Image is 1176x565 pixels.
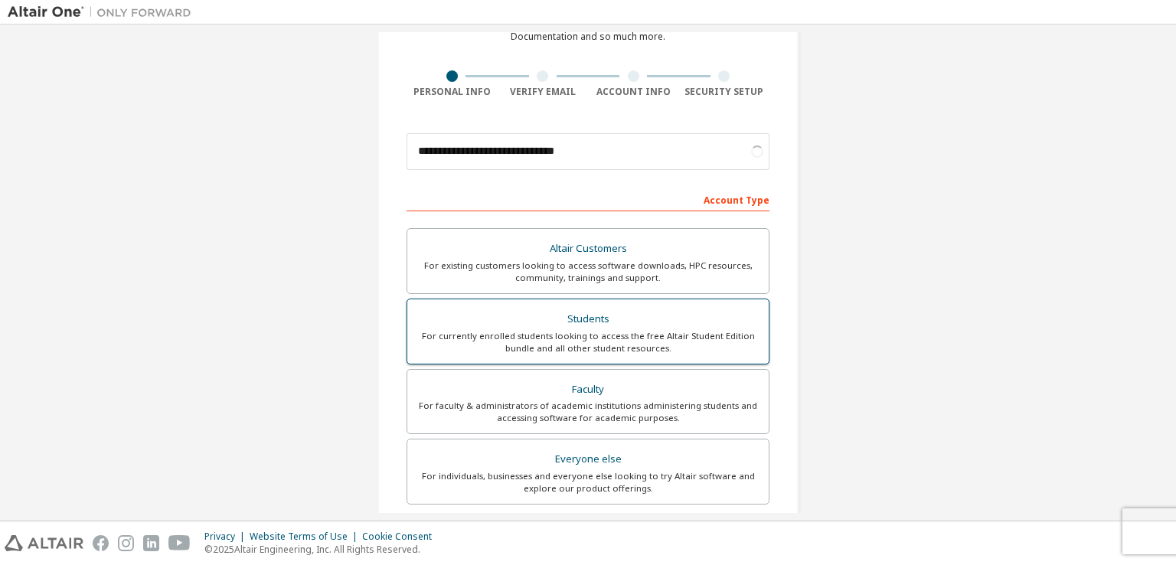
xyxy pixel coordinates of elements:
[8,5,199,20] img: Altair One
[498,86,589,98] div: Verify Email
[679,86,770,98] div: Security Setup
[588,86,679,98] div: Account Info
[416,238,759,260] div: Altair Customers
[416,309,759,330] div: Students
[118,535,134,551] img: instagram.svg
[168,535,191,551] img: youtube.svg
[362,531,441,543] div: Cookie Consent
[204,543,441,556] p: © 2025 Altair Engineering, Inc. All Rights Reserved.
[407,187,769,211] div: Account Type
[5,535,83,551] img: altair_logo.svg
[416,470,759,495] div: For individuals, businesses and everyone else looking to try Altair software and explore our prod...
[204,531,250,543] div: Privacy
[250,531,362,543] div: Website Terms of Use
[416,449,759,470] div: Everyone else
[93,535,109,551] img: facebook.svg
[416,379,759,400] div: Faculty
[143,535,159,551] img: linkedin.svg
[407,86,498,98] div: Personal Info
[416,330,759,354] div: For currently enrolled students looking to access the free Altair Student Edition bundle and all ...
[416,260,759,284] div: For existing customers looking to access software downloads, HPC resources, community, trainings ...
[416,400,759,424] div: For faculty & administrators of academic institutions administering students and accessing softwa...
